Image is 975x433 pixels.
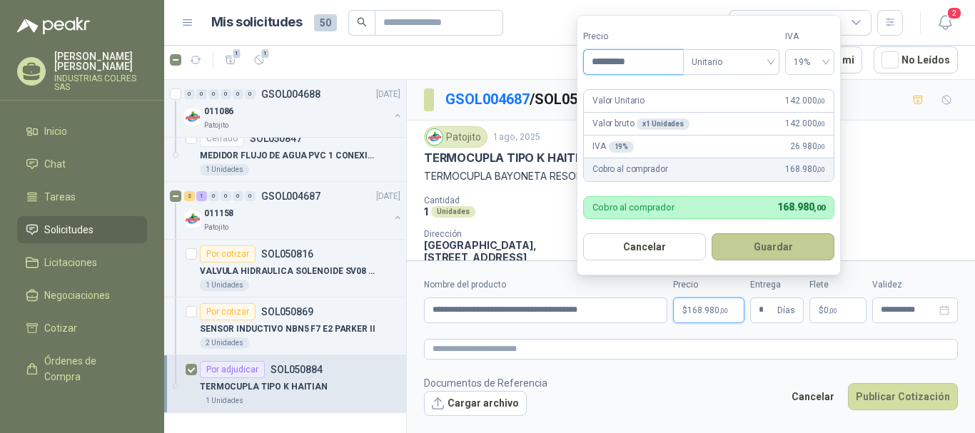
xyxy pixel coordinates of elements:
label: Precio [583,30,683,44]
img: Company Logo [184,108,201,126]
span: 50 [314,14,337,31]
span: 19% [794,51,826,73]
a: Por cotizarSOL050816VALVULA HIDRAULICA SOLENOIDE SV08 201 Unidades [164,240,406,297]
span: Unitario [692,51,771,73]
p: GSOL004688 [261,89,320,99]
label: Precio [673,278,744,292]
p: 1 [424,205,428,218]
p: 1 ago, 2025 [493,131,540,144]
p: SOL050847 [250,133,302,143]
span: ,00 [817,97,825,105]
span: Chat [44,156,66,172]
div: Por cotizar [200,303,256,320]
div: 2 Unidades [200,337,249,349]
label: Flete [809,278,867,292]
div: 1 Unidades [200,280,249,291]
button: Cancelar [784,383,842,410]
span: 0 [824,306,837,315]
a: 2 1 0 0 0 0 GSOL004687[DATE] Company Logo011158Patojito [184,188,403,233]
a: Remisiones [17,396,147,423]
p: TERMOCUPLA TIPO K HAITIAN [424,151,595,165]
a: Por adjudicarSOL050884TERMOCUPLA TIPO K HAITIAN1 Unidades [164,355,406,413]
p: [DATE] [376,190,400,203]
button: No Leídos [874,46,958,73]
span: 1 [261,48,271,59]
label: Entrega [750,278,804,292]
p: [GEOGRAPHIC_DATA], [STREET_ADDRESS] Santander de Quilichao , Cauca [424,239,581,275]
div: Por adjudicar [200,361,265,378]
span: 142.000 [785,94,825,108]
a: CerradoSOL050847MEDIDOR FLUJO DE AGUA PVC 1 CONEXION PE1 Unidades [164,124,406,182]
p: TERMOCUPLA BAYONETA RESORTE X 3 MT [424,168,958,184]
div: 0 [208,89,219,99]
p: MEDIDOR FLUJO DE AGUA PVC 1 CONEXION PE [200,149,378,163]
div: 1 Unidades [200,164,249,175]
p: SENSOR INDUCTIVO NBN5 F7 E2 PARKER II [200,322,375,336]
div: 0 [221,191,231,201]
span: ,00 [814,203,825,213]
span: search [357,17,367,27]
p: Cobro al comprador [592,163,667,176]
p: Valor bruto [592,117,689,131]
a: Chat [17,151,147,178]
span: Órdenes de Compra [44,353,133,384]
a: Negociaciones [17,282,147,309]
p: Patojito [204,222,228,233]
div: 2 [184,191,195,201]
a: Inicio [17,118,147,145]
p: SOL050869 [261,307,313,317]
a: Tareas [17,183,147,210]
p: INDUSTRIAS COLRES SAS [54,74,147,91]
button: Cargar archivo [424,391,527,417]
p: Dirección [424,229,581,239]
p: GSOL004687 [261,191,320,201]
img: Company Logo [184,210,201,228]
p: SOL050884 [271,365,323,375]
label: Nombre del producto [424,278,667,292]
p: VALVULA HIDRAULICA SOLENOIDE SV08 20 [200,265,378,278]
button: 2 [932,10,958,36]
span: ,00 [817,120,825,128]
p: [PERSON_NAME] [PERSON_NAME] [54,51,147,71]
div: Por cotizar [200,245,256,263]
div: 0 [245,89,256,99]
div: 0 [233,191,243,201]
span: 2 [946,6,962,20]
label: IVA [785,30,834,44]
div: 0 [184,89,195,99]
p: Valor Unitario [592,94,645,108]
span: 1 [232,48,242,59]
div: 0 [208,191,219,201]
div: Unidades [431,206,475,218]
p: Patojito [204,120,228,131]
button: Cancelar [583,233,706,260]
p: IVA [592,140,634,153]
p: / SOL050884 [445,88,610,111]
span: ,00 [817,165,825,173]
div: x 1 Unidades [637,118,689,130]
div: 0 [233,89,243,99]
span: ,00 [829,307,837,315]
p: $ 0,00 [809,297,867,323]
div: 1 Unidades [200,395,249,407]
p: 011158 [204,207,233,220]
p: SOL050816 [261,249,313,259]
div: 1 [196,191,207,201]
span: 168.980 [777,201,825,213]
span: Días [777,298,795,322]
a: Licitaciones [17,249,147,276]
p: [DATE] [376,88,400,101]
button: 1 [248,49,271,71]
div: Cerrado [200,130,244,147]
p: Documentos de Referencia [424,375,547,391]
p: Cantidad [424,195,611,205]
img: Logo peakr [17,17,90,34]
div: Patojito [424,126,487,148]
div: 0 [245,191,256,201]
a: Solicitudes [17,216,147,243]
button: Guardar [712,233,834,260]
span: Licitaciones [44,255,97,270]
button: Publicar Cotización [848,383,958,410]
span: ,00 [719,307,728,315]
span: Negociaciones [44,287,110,303]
